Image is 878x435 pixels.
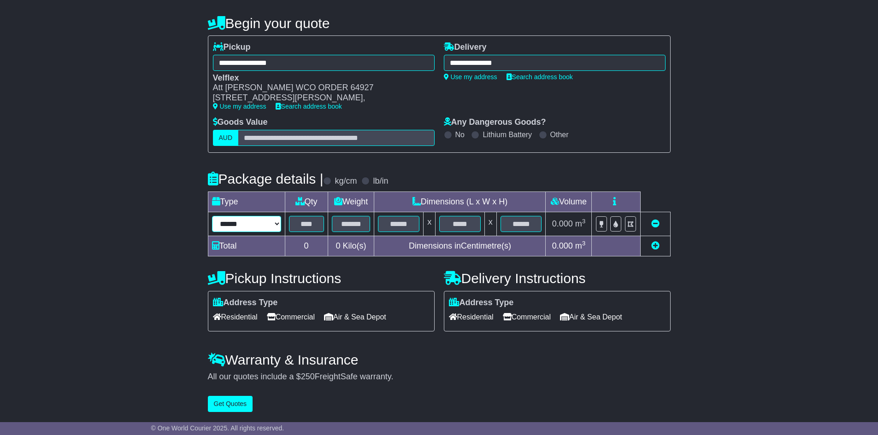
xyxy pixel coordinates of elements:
label: kg/cm [335,176,357,186]
a: Use my address [444,73,497,81]
sup: 3 [582,218,586,225]
label: Other [550,130,569,139]
span: Residential [449,310,494,324]
div: Att [PERSON_NAME] WCO ORDER 64927 [213,83,425,93]
h4: Delivery Instructions [444,271,671,286]
td: Dimensions (L x W x H) [374,191,546,212]
td: x [424,212,436,236]
a: Search address book [507,73,573,81]
span: 0.000 [552,219,573,228]
span: 0 [336,241,340,250]
td: x [484,212,496,236]
label: Delivery [444,42,487,52]
td: Total [208,236,285,256]
sup: 3 [582,240,586,247]
div: [STREET_ADDRESS][PERSON_NAME], [213,93,425,103]
span: m [575,219,586,228]
label: Address Type [449,298,514,308]
label: Lithium Battery [483,130,532,139]
td: 0 [285,236,328,256]
span: 250 [301,372,315,381]
h4: Package details | [208,171,324,186]
label: lb/in [373,176,388,186]
h4: Begin your quote [208,16,671,31]
a: Remove this item [651,219,660,228]
span: Commercial [267,310,315,324]
label: Goods Value [213,117,268,128]
span: Air & Sea Depot [324,310,386,324]
span: 0.000 [552,241,573,250]
button: Get Quotes [208,396,253,412]
span: Residential [213,310,258,324]
label: Address Type [213,298,278,308]
td: Volume [546,191,592,212]
td: Weight [328,191,374,212]
div: Velflex [213,73,425,83]
td: Type [208,191,285,212]
a: Search address book [276,103,342,110]
a: Use my address [213,103,266,110]
div: All our quotes include a $ FreightSafe warranty. [208,372,671,382]
span: Air & Sea Depot [560,310,622,324]
td: Dimensions in Centimetre(s) [374,236,546,256]
span: Commercial [503,310,551,324]
td: Qty [285,191,328,212]
h4: Warranty & Insurance [208,352,671,367]
label: No [455,130,465,139]
label: Any Dangerous Goods? [444,117,546,128]
label: Pickup [213,42,251,52]
span: m [575,241,586,250]
label: AUD [213,130,239,146]
td: Kilo(s) [328,236,374,256]
h4: Pickup Instructions [208,271,435,286]
span: © One World Courier 2025. All rights reserved. [151,424,284,432]
a: Add new item [651,241,660,250]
